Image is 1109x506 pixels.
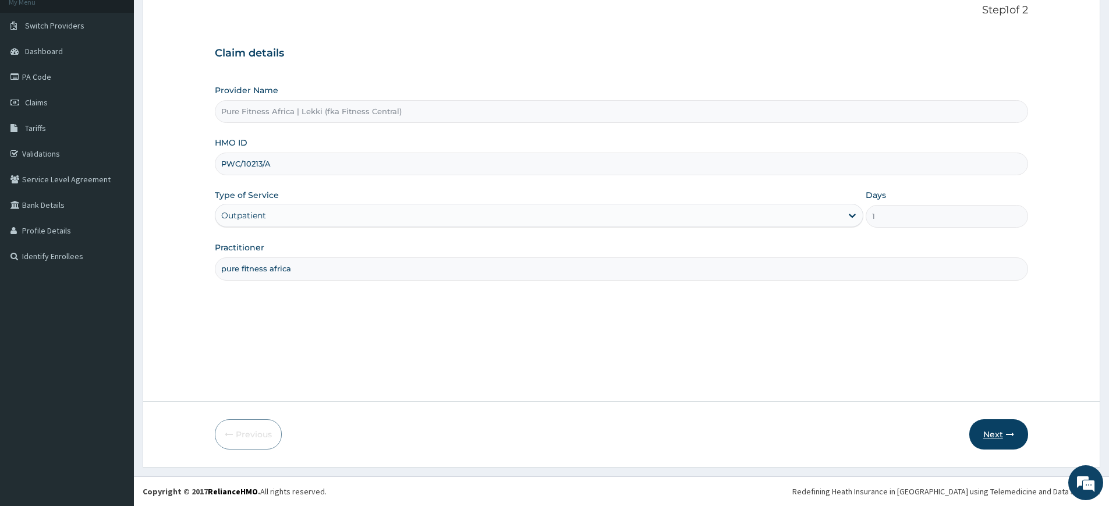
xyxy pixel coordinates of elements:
[25,97,48,108] span: Claims
[969,419,1028,450] button: Next
[25,123,46,133] span: Tariffs
[215,153,1028,175] input: Enter HMO ID
[792,486,1100,497] div: Redefining Heath Insurance in [GEOGRAPHIC_DATA] using Telemedicine and Data Science!
[191,6,219,34] div: Minimize live chat window
[215,47,1028,60] h3: Claim details
[25,20,84,31] span: Switch Providers
[61,65,196,80] div: Chat with us now
[215,4,1028,17] p: Step 1 of 2
[215,242,264,253] label: Practitioner
[215,137,247,148] label: HMO ID
[134,476,1109,506] footer: All rights reserved.
[215,189,279,201] label: Type of Service
[68,147,161,264] span: We're online!
[208,486,258,497] a: RelianceHMO
[25,46,63,56] span: Dashboard
[143,486,260,497] strong: Copyright © 2017 .
[215,84,278,96] label: Provider Name
[215,419,282,450] button: Previous
[866,189,886,201] label: Days
[22,58,47,87] img: d_794563401_company_1708531726252_794563401
[215,257,1028,280] input: Enter Name
[6,318,222,359] textarea: Type your message and hit 'Enter'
